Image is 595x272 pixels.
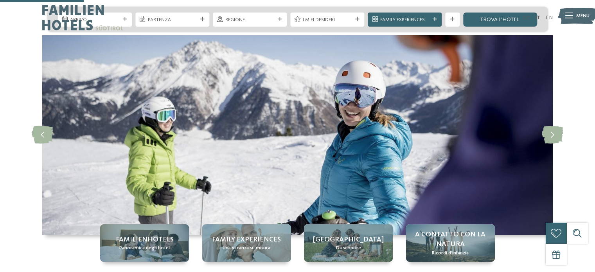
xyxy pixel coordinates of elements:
span: Panoramica degli hotel [119,245,170,252]
a: Hotel sulle piste da sci per bambini: divertimento senza confini Familienhotels Panoramica degli ... [100,224,189,262]
span: Menu [576,13,590,20]
span: Familienhotels [116,235,174,245]
span: Da scoprire [336,245,361,252]
a: DE [523,15,530,20]
a: IT [535,15,540,20]
span: Family experiences [212,235,281,245]
a: Hotel sulle piste da sci per bambini: divertimento senza confini A contatto con la natura Ricordi... [406,224,495,262]
a: EN [546,15,553,20]
span: A contatto con la natura [413,230,488,249]
img: Hotel sulle piste da sci per bambini: divertimento senza confini [42,35,553,235]
span: [GEOGRAPHIC_DATA] [313,235,384,245]
a: Hotel sulle piste da sci per bambini: divertimento senza confini [GEOGRAPHIC_DATA] Da scoprire [304,224,393,262]
span: Una vacanza su misura [223,245,270,252]
a: Hotel sulle piste da sci per bambini: divertimento senza confini Family experiences Una vacanza s... [202,224,291,262]
span: Ricordi d’infanzia [432,250,469,257]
